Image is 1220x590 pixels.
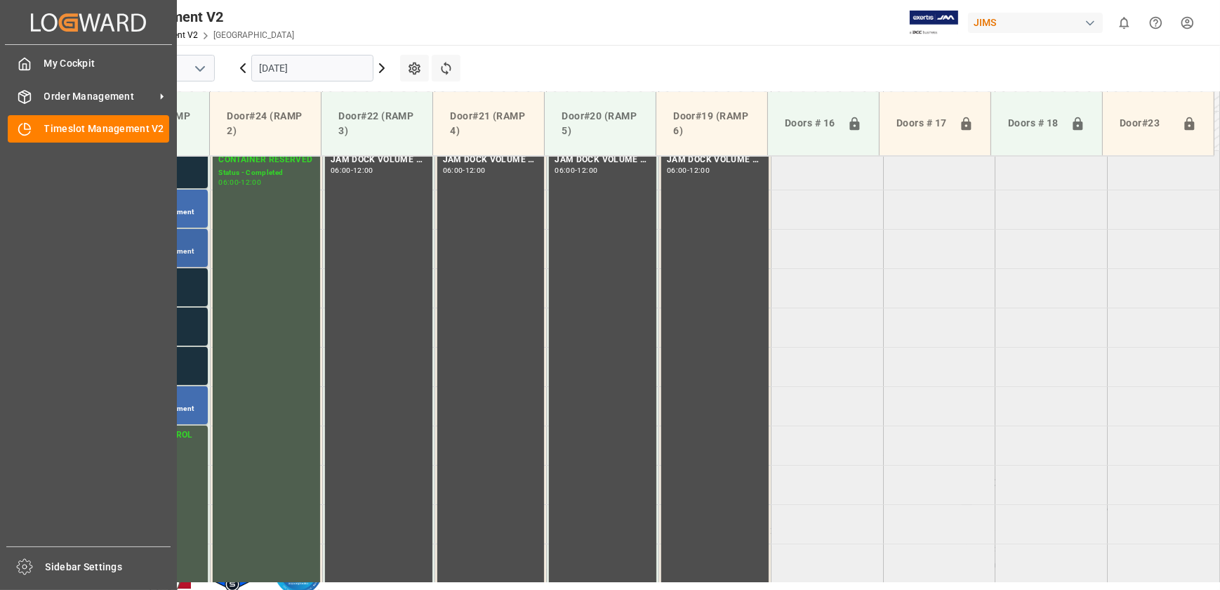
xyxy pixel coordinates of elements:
[667,167,687,173] div: 06:00
[689,167,710,173] div: 12:00
[968,9,1108,36] button: JIMS
[44,122,170,136] span: Timeslot Management V2
[463,167,465,173] div: -
[891,110,953,137] div: Doors # 17
[8,115,169,143] a: Timeslot Management V2
[218,167,314,179] div: Status - Completed
[555,167,575,173] div: 06:00
[668,103,756,144] div: Door#19 (RAMP 6)
[221,103,310,144] div: Door#24 (RAMP 2)
[61,6,294,27] div: Timeslot Management V2
[444,103,533,144] div: Door#21 (RAMP 4)
[331,153,427,167] div: JAM DOCK VOLUME CONTROL
[44,89,155,104] span: Order Management
[667,153,763,167] div: JAM DOCK VOLUME CONTROL
[578,167,598,173] div: 12:00
[241,179,261,185] div: 12:00
[1140,7,1172,39] button: Help Center
[968,13,1103,33] div: JIMS
[1002,110,1065,137] div: Doors # 18
[1108,7,1140,39] button: show 0 new notifications
[353,167,373,173] div: 12:00
[443,167,463,173] div: 06:00
[8,50,169,77] a: My Cockpit
[687,167,689,173] div: -
[46,560,171,575] span: Sidebar Settings
[251,55,373,81] input: DD.MM.YYYY
[556,103,644,144] div: Door#20 (RAMP 5)
[218,153,314,167] div: CONTAINER RESERVED
[910,11,958,35] img: Exertis%20JAM%20-%20Email%20Logo.jpg_1722504956.jpg
[575,167,577,173] div: -
[331,167,351,173] div: 06:00
[44,56,170,71] span: My Cockpit
[465,167,486,173] div: 12:00
[333,103,421,144] div: Door#22 (RAMP 3)
[443,153,539,167] div: JAM DOCK VOLUME CONTROL
[218,179,239,185] div: 06:00
[189,58,210,79] button: open menu
[351,167,353,173] div: -
[1114,110,1176,137] div: Door#23
[239,179,241,185] div: -
[779,110,842,137] div: Doors # 16
[555,153,651,167] div: JAM DOCK VOLUME CONTROL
